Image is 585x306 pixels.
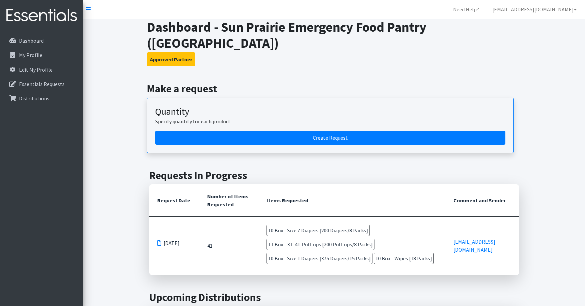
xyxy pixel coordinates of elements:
span: 10 Box - Size 1 Diapers [375 Diapers/15 Packs] [267,253,372,264]
a: [EMAIL_ADDRESS][DOMAIN_NAME] [453,238,495,253]
span: 10 Box - Wipes [18 Packs] [374,253,434,264]
th: Items Requested [259,184,445,217]
th: Number of Items Requested [199,184,259,217]
p: Essentials Requests [19,81,65,87]
p: Distributions [19,95,49,102]
img: HumanEssentials [3,4,81,27]
span: [DATE] [164,239,180,247]
a: Create a request by quantity [155,131,505,145]
a: Distributions [3,92,81,105]
button: Approved Partner [147,52,195,66]
a: Need Help? [448,3,484,16]
h2: Make a request [147,82,522,95]
a: Edit My Profile [3,63,81,76]
h2: Requests In Progress [149,169,519,182]
th: Request Date [149,184,199,217]
span: 10 Box - Size 7 Diapers [200 Diapers/8 Packs] [267,225,370,236]
a: [EMAIL_ADDRESS][DOMAIN_NAME] [487,3,582,16]
a: Essentials Requests [3,77,81,91]
p: Edit My Profile [19,66,53,73]
span: 11 Box - 3T-4T Pull-ups [200 Pull-ups/8 Packs] [267,239,374,250]
th: Comment and Sender [445,184,519,217]
a: My Profile [3,48,81,62]
h3: Quantity [155,106,505,117]
h2: Upcoming Distributions [149,291,519,304]
p: Specify quantity for each product. [155,117,505,125]
h1: Dashboard - Sun Prairie Emergency Food Pantry ([GEOGRAPHIC_DATA]) [147,19,522,51]
p: Dashboard [19,37,44,44]
td: 41 [199,217,259,275]
a: Dashboard [3,34,81,47]
p: My Profile [19,52,42,58]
